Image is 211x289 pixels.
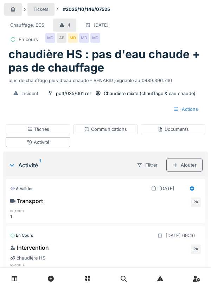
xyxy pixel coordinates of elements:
[45,33,55,43] div: MD
[57,33,66,43] div: AB
[191,197,201,207] div: PA
[68,22,70,28] div: 4
[27,126,49,133] div: Tâches
[10,22,44,28] div: Chauffage, ECS
[10,233,33,238] div: En cours
[159,185,174,192] div: [DATE]
[10,197,43,205] div: Transport
[10,262,72,267] h6: quantité
[10,186,33,192] div: À valider
[60,6,113,13] strong: #2025/10/146/07525
[84,126,127,133] div: Communications
[79,33,89,43] div: MD
[10,213,72,220] div: 1
[33,6,49,13] div: Tickets
[158,126,189,133] div: Documents
[8,48,203,75] h1: chaudière HS : pas d'eau chaude + pas de chauffage
[104,90,196,97] div: Chaudière mixte (chauffage & eau chaude)
[39,161,41,169] sup: 1
[8,161,128,169] div: Activité
[10,255,201,261] div: chaudière HS
[27,139,49,146] div: Activité
[8,74,203,84] div: plus de chauffage plus d'eau chaude - BENABID joignable au 0489.396.740
[191,244,201,254] div: PA
[56,90,92,97] div: pott/035/001 rez
[90,33,100,43] div: MD
[21,90,38,97] div: Incident
[94,22,109,28] div: [DATE]
[166,159,203,172] div: Ajouter
[10,243,49,252] div: Intervention
[10,267,72,274] div: 00h00
[167,103,204,116] div: Actions
[166,232,195,239] div: [DATE] 09:40
[19,36,38,43] div: En cours
[131,159,164,172] div: Filtrer
[68,33,78,43] div: MD
[10,209,72,213] h6: quantité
